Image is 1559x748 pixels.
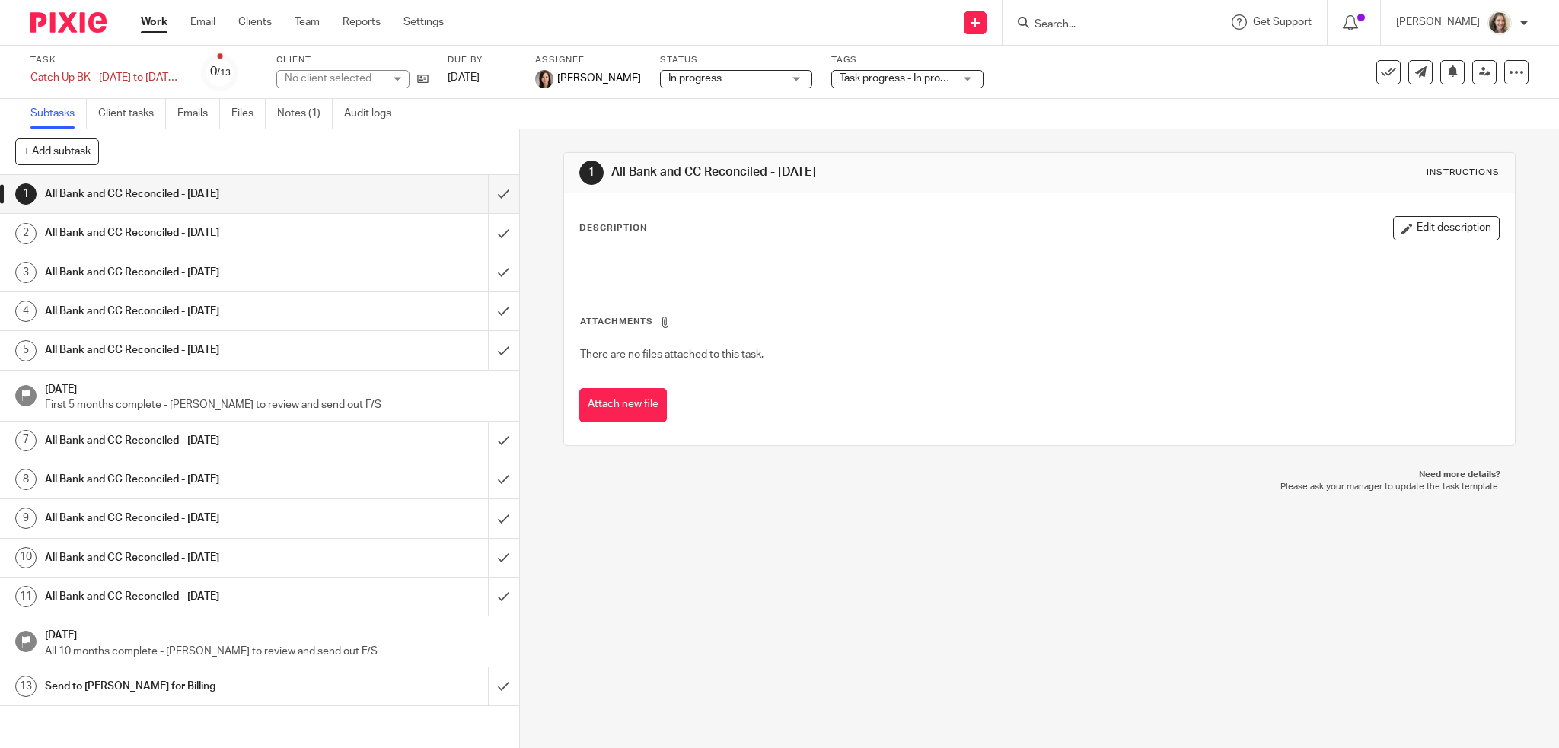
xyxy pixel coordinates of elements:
[15,586,37,607] div: 11
[668,73,722,84] span: In progress
[1033,18,1170,32] input: Search
[30,70,183,85] div: Catch Up BK - July 2024 to April 2025 - RL Sent
[30,70,183,85] div: Catch Up BK - [DATE] to [DATE] - RL Sent
[1396,14,1480,30] p: [PERSON_NAME]
[45,546,330,569] h1: All Bank and CC Reconciled - [DATE]
[30,54,183,66] label: Task
[831,54,984,66] label: Tags
[15,223,37,244] div: 2
[231,99,266,129] a: Files
[448,54,516,66] label: Due by
[579,481,1501,493] p: Please ask your manager to update the task template.
[30,99,87,129] a: Subtasks
[344,99,403,129] a: Audit logs
[45,675,330,698] h1: Send to [PERSON_NAME] for Billing
[45,221,330,244] h1: All Bank and CC Reconciled - [DATE]
[15,340,37,361] div: 5
[611,164,1072,180] h1: All Bank and CC Reconciled - [DATE]
[45,507,330,530] h1: All Bank and CC Reconciled - [DATE]
[45,624,504,643] h1: [DATE]
[15,183,37,205] div: 1
[210,63,231,81] div: 0
[535,54,641,66] label: Assignee
[217,68,231,77] small: /13
[45,183,330,205] h1: All Bank and CC Reconciled - [DATE]
[579,388,667,422] button: Attach new file
[45,644,504,659] p: All 10 months complete - [PERSON_NAME] to review and send out F/S
[840,73,1040,84] span: Task progress - In progress (With Lead) + 1
[276,54,429,66] label: Client
[277,99,333,129] a: Notes (1)
[15,301,37,322] div: 4
[30,12,107,33] img: Pixie
[45,429,330,452] h1: All Bank and CC Reconciled - [DATE]
[660,54,812,66] label: Status
[177,99,220,129] a: Emails
[190,14,215,30] a: Email
[1427,167,1500,179] div: Instructions
[45,300,330,323] h1: All Bank and CC Reconciled - [DATE]
[45,585,330,608] h1: All Bank and CC Reconciled - [DATE]
[45,378,504,397] h1: [DATE]
[285,71,384,86] div: No client selected
[295,14,320,30] a: Team
[579,161,604,185] div: 1
[579,469,1501,481] p: Need more details?
[141,14,167,30] a: Work
[98,99,166,129] a: Client tasks
[15,262,37,283] div: 3
[580,349,764,360] span: There are no files attached to this task.
[1487,11,1512,35] img: IMG_7896.JPG
[1253,17,1312,27] span: Get Support
[15,676,37,697] div: 13
[580,317,653,326] span: Attachments
[448,72,480,83] span: [DATE]
[45,261,330,284] h1: All Bank and CC Reconciled - [DATE]
[15,138,99,164] button: + Add subtask
[403,14,444,30] a: Settings
[1393,216,1500,240] button: Edit description
[15,547,37,568] div: 10
[45,339,330,361] h1: All Bank and CC Reconciled - [DATE]
[557,71,641,86] span: [PERSON_NAME]
[15,469,37,490] div: 8
[579,222,647,234] p: Description
[45,397,504,412] p: First 5 months complete - [PERSON_NAME] to review and send out F/S
[535,70,553,88] img: Danielle%20photo.jpg
[343,14,381,30] a: Reports
[15,430,37,451] div: 7
[45,468,330,491] h1: All Bank and CC Reconciled - [DATE]
[238,14,272,30] a: Clients
[15,508,37,529] div: 9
